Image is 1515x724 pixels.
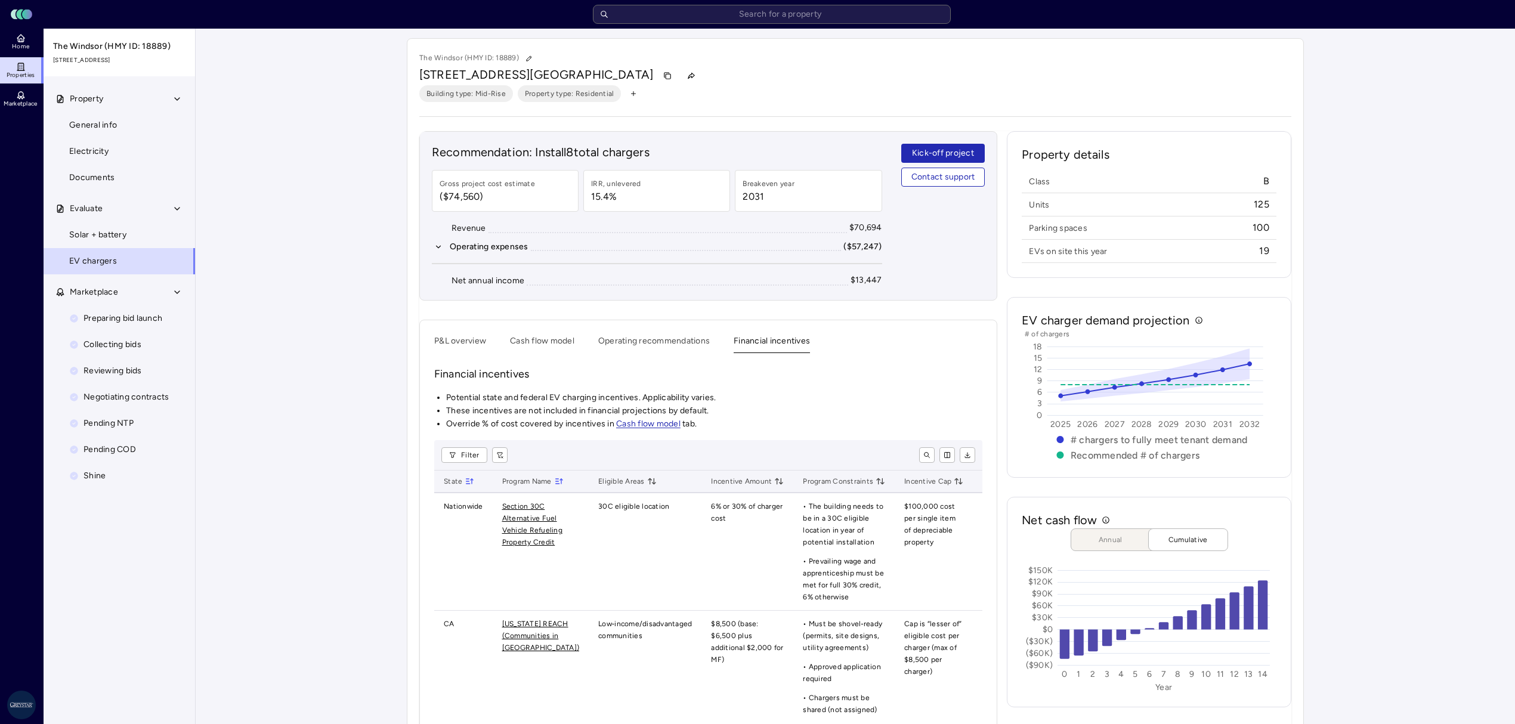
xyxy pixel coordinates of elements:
[1105,669,1109,679] text: 3
[43,165,196,191] a: Documents
[502,475,564,487] span: Program Name
[1202,669,1211,679] text: 10
[1029,199,1049,211] span: Units
[1091,669,1096,679] text: 2
[44,196,196,222] button: Evaluate
[1263,175,1269,188] span: B
[1029,176,1050,187] span: Class
[461,449,480,461] span: Filter
[901,144,985,163] button: Kick-off project
[446,417,982,431] li: Override % of cost covered by incentives in tab.
[419,67,530,82] span: [STREET_ADDRESS]
[1026,660,1053,670] text: ($90K)
[69,171,115,184] span: Documents
[901,168,985,187] button: Contact support
[1033,342,1043,352] text: 18
[465,477,474,486] button: toggle sorting
[895,493,973,611] td: $100,000 cost per single item of depreciable property
[84,443,136,456] span: Pending COD
[954,477,963,486] button: toggle sorting
[70,202,103,215] span: Evaluate
[616,419,681,429] a: Cash flow model
[1147,669,1152,679] text: 6
[4,100,37,107] span: Marketplace
[1131,419,1152,429] text: 2028
[591,190,641,204] span: 15.4%
[1022,512,1097,528] h2: Net cash flow
[843,240,882,253] div: ($57,247)
[1133,669,1138,679] text: 5
[1254,198,1269,211] span: 125
[1230,669,1239,679] text: 12
[70,92,103,106] span: Property
[53,55,187,65] span: [STREET_ADDRESS]
[1190,669,1195,679] text: 9
[1158,534,1218,546] span: Cumulative
[598,475,657,487] span: Eligible Areas
[84,417,134,430] span: Pending NTP
[1119,669,1124,679] text: 4
[1026,636,1053,646] text: ($30K)
[525,88,614,100] span: Property type: Residential
[1239,419,1260,429] text: 2032
[440,190,535,204] span: ($74,560)
[1029,222,1087,234] span: Parking spaces
[434,493,493,611] td: Nationwide
[450,240,528,253] div: Operating expenses
[44,86,196,112] button: Property
[1029,246,1107,257] span: EVs on site this year
[1213,419,1232,429] text: 2031
[1253,221,1269,234] span: 100
[1037,410,1043,420] text: 0
[530,67,653,82] span: [GEOGRAPHIC_DATA]
[743,190,794,204] span: 2031
[912,147,974,160] span: Kick-off project
[1217,669,1224,679] text: 11
[43,112,196,138] a: General info
[43,222,196,248] a: Solar + battery
[1028,565,1053,576] text: $150K
[7,72,35,79] span: Properties
[510,335,574,353] button: Cash flow model
[701,493,793,611] td: 6% or 30% of charger cost
[1032,589,1053,599] text: $90K
[452,274,524,287] div: Net annual income
[904,475,963,487] span: Incentive Cap
[84,391,169,404] span: Negotiating contracts
[734,335,810,353] button: Financial incentives
[1051,419,1071,429] text: 2025
[434,335,486,353] button: P&L overview
[432,144,882,160] h2: Recommendation: Install 8 total chargers
[43,358,196,384] a: Reviewing bids
[973,493,1071,611] td: Total = min(cost per charger, $100,000) x 6% or 30%
[1034,353,1043,363] text: 15
[919,447,935,463] button: toggle search
[1259,669,1268,679] text: 14
[12,43,29,50] span: Home
[593,5,951,24] input: Search for a property
[711,475,784,487] span: Incentive Amount
[1032,612,1053,623] text: $30K
[84,312,162,325] span: Preparing bid launch
[440,178,535,190] div: Gross project cost estimate
[803,475,885,487] span: Program Constraints
[1105,419,1125,429] text: 2027
[502,620,580,652] a: [US_STATE] REACH (Communities in [GEOGRAPHIC_DATA])
[849,221,882,234] div: $70,694
[43,332,196,358] a: Collecting bids
[1038,398,1043,409] text: 3
[452,222,486,235] div: Revenue
[518,85,622,102] button: Property type: Residential
[1025,330,1069,338] text: # of chargers
[911,171,975,184] span: Contact support
[1043,624,1053,635] text: $0
[441,447,487,463] button: Filter
[53,40,187,53] span: The Windsor (HMY ID: 18889)
[69,228,126,242] span: Solar + battery
[69,119,117,132] span: General info
[1028,577,1053,587] text: $120K
[69,145,109,158] span: Electricity
[1259,245,1269,258] span: 19
[502,502,562,546] a: Section 30C Alternative Fuel Vehicle Refueling Property Credit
